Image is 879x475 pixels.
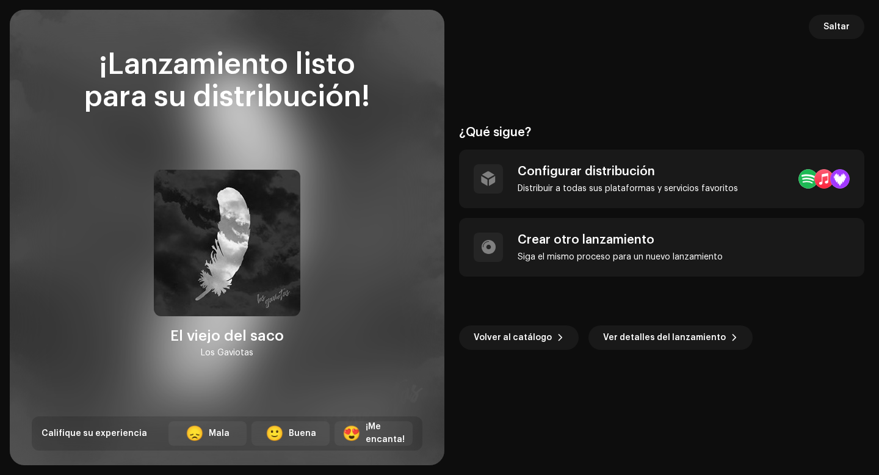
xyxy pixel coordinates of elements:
div: ¡Me encanta! [366,421,405,446]
span: Ver detalles del lanzamiento [603,325,726,350]
div: El viejo del saco [170,326,284,346]
div: 😍 [342,426,361,441]
re-a-post-create-item: Configurar distribución [459,150,864,208]
span: Califique su experiencia [42,429,147,438]
span: Saltar [823,15,850,39]
button: Volver al catálogo [459,325,579,350]
div: 🙂 [266,426,284,441]
div: Distribuir a todas sus plataformas y servicios favoritos [518,184,738,194]
div: ¡Lanzamiento listo para su distribución! [32,49,422,114]
span: Volver al catálogo [474,325,552,350]
div: Buena [289,427,316,440]
button: Saltar [809,15,864,39]
re-a-post-create-item: Crear otro lanzamiento [459,218,864,277]
div: 😞 [186,426,204,441]
div: Los Gaviotas [201,346,253,360]
div: ¿Qué sigue? [459,125,864,140]
button: Ver detalles del lanzamiento [588,325,753,350]
img: 80eebbde-2bbf-4323-9171-ef642bd66348 [154,170,300,316]
div: Mala [209,427,230,440]
div: Configurar distribución [518,164,738,179]
div: Crear otro lanzamiento [518,233,723,247]
div: Siga el mismo proceso para un nuevo lanzamiento [518,252,723,262]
